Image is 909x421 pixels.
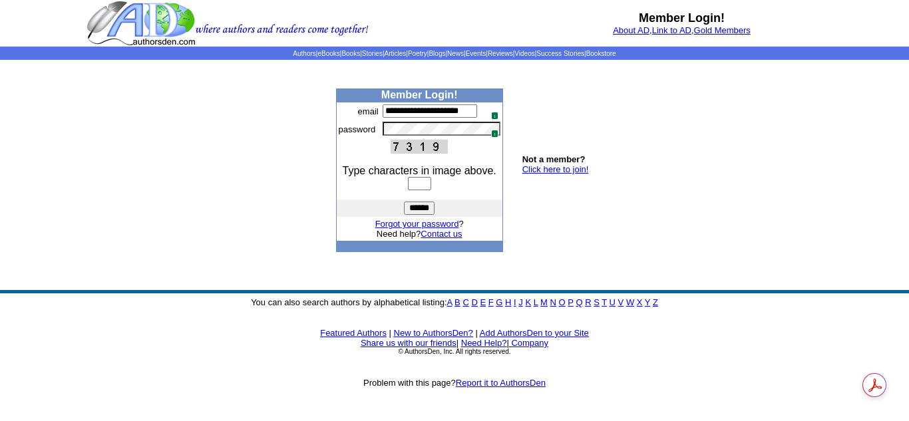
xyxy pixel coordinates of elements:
[522,164,589,174] a: Click here to join!
[293,50,315,57] a: Authors
[341,50,360,57] a: Books
[514,297,516,307] a: I
[343,165,496,176] font: Type characters in image above.
[456,338,458,348] font: |
[398,348,510,355] font: © AuthorsDen, Inc. All rights reserved.
[653,297,658,307] a: Z
[447,50,464,57] a: News
[488,297,494,307] a: F
[645,297,650,307] a: Y
[613,25,649,35] a: About AD
[466,50,486,57] a: Events
[394,328,473,338] a: New to AuthorsDen?
[480,297,486,307] a: E
[594,297,600,307] a: S
[447,297,453,307] a: A
[385,50,407,57] a: Articles
[568,297,573,307] a: P
[375,219,464,229] font: ?
[637,297,643,307] a: X
[514,50,534,57] a: Videos
[639,11,725,25] b: Member Login!
[536,50,584,57] a: Success Stories
[480,328,589,338] a: Add AuthorsDen to your Site
[456,378,546,388] a: Report it to AuthorsDen
[363,378,546,388] font: Problem with this page?
[461,338,507,348] a: Need Help?
[618,297,624,307] a: V
[694,25,751,35] a: Gold Members
[652,25,691,35] a: Link to AD
[518,297,523,307] a: J
[381,89,458,100] b: Member Login!
[576,297,582,307] a: Q
[488,50,513,57] a: Reviews
[471,297,477,307] a: D
[454,297,460,307] a: B
[585,297,591,307] a: R
[251,297,658,307] font: You can also search authors by alphabetical listing:
[339,124,376,134] font: password
[496,297,502,307] a: G
[389,328,391,338] font: |
[320,328,387,338] a: Featured Authors
[362,50,383,57] a: Stories
[540,297,548,307] a: M
[511,338,548,348] a: Company
[429,50,445,57] a: Blogs
[602,297,607,307] a: T
[377,229,462,239] font: Need help?
[293,50,616,57] span: | | | | | | | | | | | |
[522,154,586,164] b: Not a member?
[408,50,427,57] a: Poetry
[462,297,468,307] a: C
[586,50,616,57] a: Bookstore
[358,106,379,116] font: email
[421,229,462,239] a: Contact us
[626,297,634,307] a: W
[505,297,511,307] a: H
[613,25,751,35] font: , ,
[317,50,339,57] a: eBooks
[550,297,556,307] a: N
[361,338,456,348] a: Share us with our friends
[486,124,496,135] img: npw-badge-icon.svg
[491,112,498,120] span: 1
[391,140,448,154] img: This Is CAPTCHA Image
[559,297,566,307] a: O
[506,338,548,348] font: |
[525,297,531,307] a: K
[491,130,498,138] span: 1
[475,328,477,338] font: |
[375,219,459,229] a: Forgot your password
[486,106,496,117] img: npw-badge-icon.svg
[610,297,616,307] a: U
[534,297,538,307] a: L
